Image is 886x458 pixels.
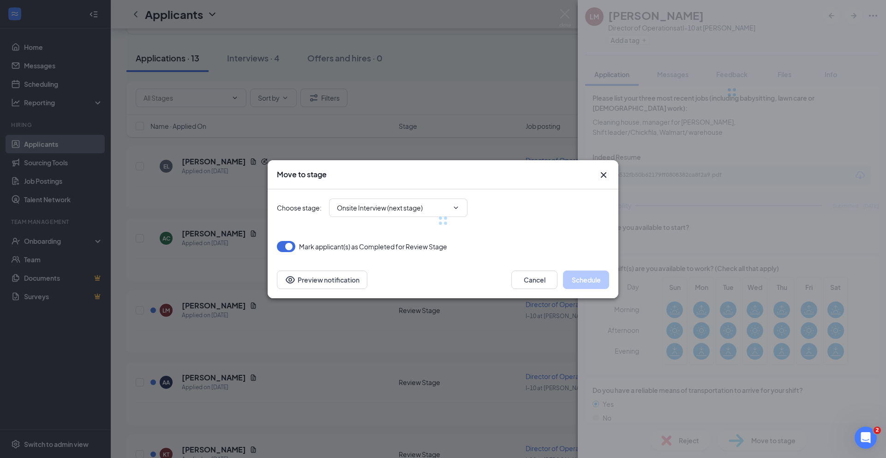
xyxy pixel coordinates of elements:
[855,427,877,449] iframe: Intercom live chat
[511,271,557,289] button: Cancel
[874,427,881,434] span: 2
[563,271,609,289] button: Schedule
[598,169,609,181] svg: Cross
[277,271,367,289] button: Preview notificationEye
[277,169,327,180] h3: Move to stage
[285,274,296,285] svg: Eye
[598,169,609,181] button: Close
